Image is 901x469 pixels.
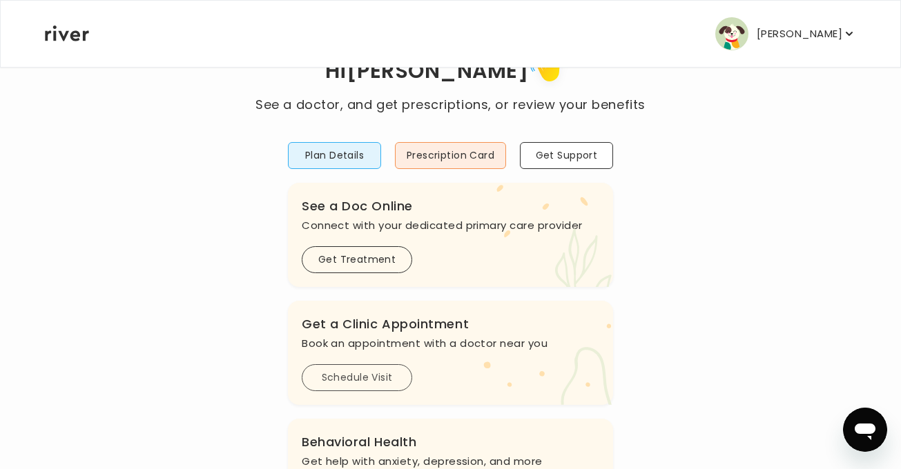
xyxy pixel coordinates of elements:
[302,315,599,334] h3: Get a Clinic Appointment
[395,142,506,169] button: Prescription Card
[302,334,599,353] p: Book an appointment with a doctor near you
[302,364,412,391] button: Schedule Visit
[302,246,412,273] button: Get Treatment
[757,24,842,43] p: [PERSON_NAME]
[288,142,381,169] button: Plan Details
[255,95,645,114] p: See a doctor, and get prescriptions, or review your benefits
[843,408,887,452] iframe: Button to launch messaging window
[520,142,613,169] button: Get Support
[302,432,599,452] h3: Behavioral Health
[715,17,856,50] button: user avatar[PERSON_NAME]
[255,49,645,95] h1: Hi [PERSON_NAME]
[302,216,599,235] p: Connect with your dedicated primary care provider
[302,197,599,216] h3: See a Doc Online
[715,17,748,50] img: user avatar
